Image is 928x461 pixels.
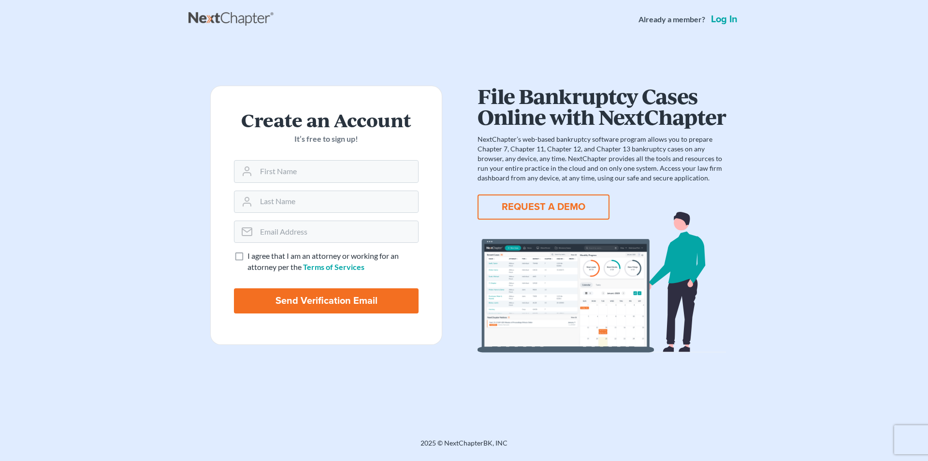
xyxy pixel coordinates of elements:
[234,134,419,145] p: It’s free to sign up!
[188,438,739,456] div: 2025 © NextChapterBK, INC
[478,86,726,127] h1: File Bankruptcy Cases Online with NextChapter
[478,194,609,220] button: REQUEST A DEMO
[234,109,419,130] h2: Create an Account
[234,288,419,313] input: Send Verification Email
[247,251,399,271] span: I agree that I am an attorney or working for an attorney per the
[256,191,418,212] input: Last Name
[638,14,705,25] strong: Already a member?
[709,15,739,24] a: Log in
[478,212,726,353] img: dashboard-867a026336fddd4d87f0941869007d5e2a59e2bc3a7d80a2916e9f42c0117099.svg
[256,221,418,242] input: Email Address
[256,161,418,182] input: First Name
[478,134,726,183] p: NextChapter’s web-based bankruptcy software program allows you to prepare Chapter 7, Chapter 11, ...
[303,262,364,271] a: Terms of Services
